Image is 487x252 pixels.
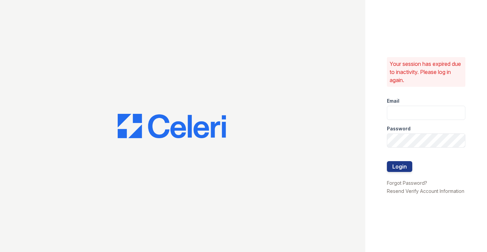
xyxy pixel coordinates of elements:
[387,161,412,172] button: Login
[390,60,463,84] p: Your session has expired due to inactivity. Please log in again.
[387,125,411,132] label: Password
[387,180,427,186] a: Forgot Password?
[387,188,464,194] a: Resend Verify Account Information
[118,114,226,138] img: CE_Logo_Blue-a8612792a0a2168367f1c8372b55b34899dd931a85d93a1a3d3e32e68fde9ad4.png
[387,98,399,104] label: Email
